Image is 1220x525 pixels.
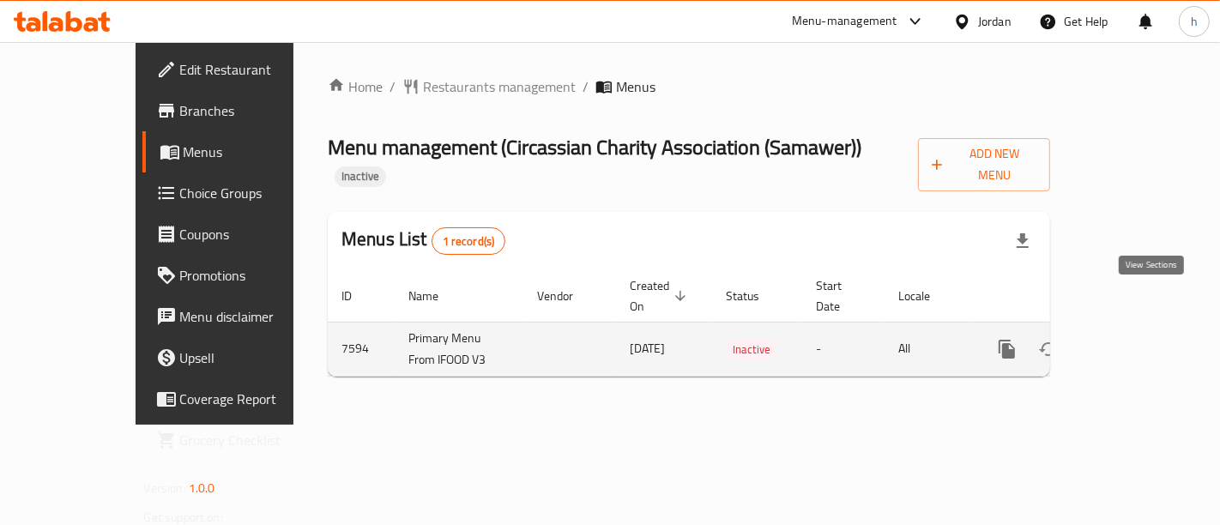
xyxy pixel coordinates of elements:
span: Upsell [180,347,325,368]
span: Name [408,286,461,306]
span: [DATE] [630,337,665,359]
div: Menu-management [792,11,897,32]
span: Restaurants management [423,76,576,97]
span: Version: [144,477,186,499]
td: Primary Menu From IFOOD V3 [395,322,523,376]
li: / [390,76,396,97]
a: Coupons [142,214,339,255]
a: Promotions [142,255,339,296]
span: Promotions [180,265,325,286]
a: Upsell [142,337,339,378]
div: Export file [1002,220,1043,262]
span: Status [726,286,782,306]
span: Edit Restaurant [180,59,325,80]
nav: breadcrumb [328,76,1050,97]
a: Grocery Checklist [142,419,339,461]
span: Vendor [537,286,595,306]
td: - [802,322,885,376]
button: Add New Menu [918,138,1051,191]
span: Start Date [816,275,864,317]
h2: Menus List [341,226,505,255]
button: more [987,329,1028,370]
th: Actions [973,270,1165,323]
div: Jordan [978,12,1012,31]
a: Branches [142,90,339,131]
td: All [885,322,973,376]
span: 1.0.0 [189,477,215,499]
div: Total records count [432,227,506,255]
span: Created On [630,275,692,317]
a: Menu disclaimer [142,296,339,337]
span: Menu management ( ​Circassian ​Charity ​Association​ (Samawer) ) [328,128,861,166]
span: Branches [180,100,325,121]
span: Add New Menu [932,143,1037,186]
span: ID [341,286,374,306]
a: Restaurants management [402,76,576,97]
span: Coverage Report [180,389,325,409]
span: Choice Groups [180,183,325,203]
span: h [1191,12,1198,31]
a: Choice Groups [142,172,339,214]
a: Home [328,76,383,97]
span: Inactive [335,169,386,184]
span: Menu disclaimer [180,306,325,327]
span: Menus [616,76,655,97]
span: Menus [184,142,325,162]
table: enhanced table [328,270,1165,377]
span: Locale [898,286,952,306]
div: Inactive [726,339,777,359]
span: Grocery Checklist [180,430,325,450]
td: 7594 [328,322,395,376]
li: / [583,76,589,97]
span: Coupons [180,224,325,244]
a: Coverage Report [142,378,339,419]
span: 1 record(s) [432,233,505,250]
a: Menus [142,131,339,172]
button: Change Status [1028,329,1069,370]
a: Edit Restaurant [142,49,339,90]
div: Inactive [335,166,386,187]
span: Inactive [726,340,777,359]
